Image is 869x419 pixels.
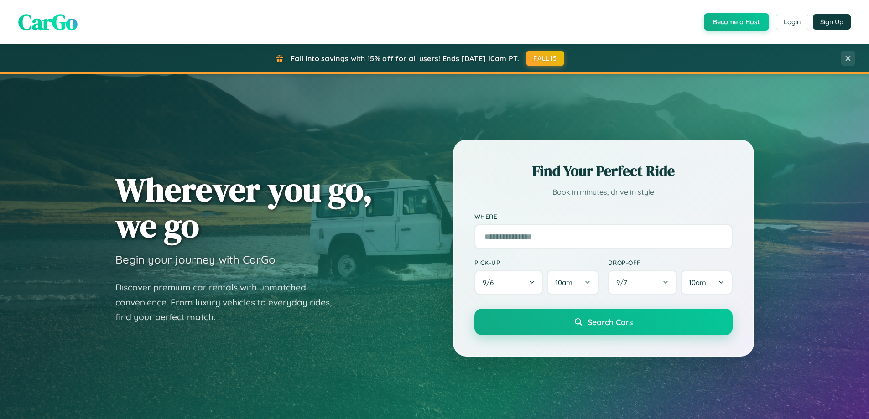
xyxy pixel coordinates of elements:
[483,278,498,287] span: 9 / 6
[18,7,78,37] span: CarGo
[474,212,733,220] label: Where
[474,161,733,181] h2: Find Your Perfect Ride
[115,280,343,325] p: Discover premium car rentals with unmatched convenience. From luxury vehicles to everyday rides, ...
[115,171,373,243] h1: Wherever you go, we go
[115,253,276,266] h3: Begin your journey with CarGo
[474,186,733,199] p: Book in minutes, drive in style
[776,14,808,30] button: Login
[813,14,851,30] button: Sign Up
[608,270,677,295] button: 9/7
[474,309,733,335] button: Search Cars
[588,317,633,327] span: Search Cars
[616,278,632,287] span: 9 / 7
[547,270,598,295] button: 10am
[526,51,564,66] button: FALL15
[681,270,732,295] button: 10am
[474,270,544,295] button: 9/6
[555,278,572,287] span: 10am
[474,259,599,266] label: Pick-up
[704,13,769,31] button: Become a Host
[689,278,706,287] span: 10am
[291,54,519,63] span: Fall into savings with 15% off for all users! Ends [DATE] 10am PT.
[608,259,733,266] label: Drop-off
